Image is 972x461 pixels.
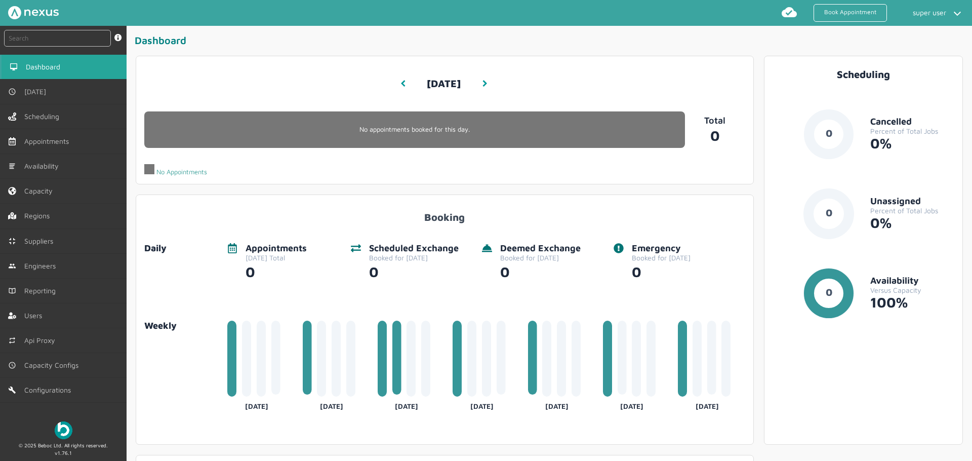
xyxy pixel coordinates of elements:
div: [DATE] [528,398,586,410]
img: appointments-left-menu.svg [8,137,16,145]
div: [DATE] [678,398,736,410]
div: [DATE] [227,398,286,410]
div: 0% [870,215,954,231]
div: Percent of Total Jobs [870,207,954,215]
div: Scheduled Exchange [369,243,459,254]
div: Deemed Exchange [500,243,581,254]
span: Suppliers [24,237,57,245]
text: 0 [826,207,832,218]
span: Reporting [24,287,60,295]
img: user-left-menu.svg [8,312,16,320]
div: Versus Capacity [870,286,954,294]
input: Search by: Ref, PostCode, MPAN, MPRN, Account, Customer [4,30,111,47]
div: Dashboard [135,34,968,51]
a: Weekly [144,321,219,331]
div: Booked for [DATE] [632,254,691,262]
img: md-list.svg [8,162,16,170]
div: 0 [369,262,459,280]
img: md-contract.svg [8,237,16,245]
h3: [DATE] [427,70,461,98]
div: [DATE] [453,398,511,410]
span: Users [24,312,46,320]
img: md-cloud-done.svg [781,4,797,20]
div: Scheduling [773,68,955,80]
a: 0UnassignedPercent of Total Jobs0% [773,188,955,255]
div: 0 [246,262,307,280]
div: Daily [144,243,219,254]
div: [DATE] [603,398,661,410]
img: capacity-left-menu.svg [8,187,16,195]
div: Booked for [DATE] [500,254,581,262]
div: 0 [500,262,581,280]
div: Emergency [632,243,691,254]
img: md-build.svg [8,386,16,394]
div: Percent of Total Jobs [870,127,954,135]
span: Regions [24,212,54,220]
div: [DATE] [378,398,436,410]
img: regions.left-menu.svg [8,212,16,220]
a: 0CancelledPercent of Total Jobs0% [773,109,955,176]
span: Scheduling [24,112,63,121]
text: 0 [826,286,832,298]
div: 0% [870,135,954,151]
div: Appointments [246,243,307,254]
img: md-repeat.svg [8,336,16,344]
div: No Appointments [144,164,207,176]
text: 0 [826,127,832,139]
span: [DATE] [24,88,50,96]
div: Cancelled [870,117,954,127]
span: Configurations [24,386,75,394]
div: [DATE] [303,398,361,410]
img: Nexus [8,6,59,19]
div: [DATE] Total [246,254,307,262]
img: scheduling-left-menu.svg [8,112,16,121]
img: md-time.svg [8,361,16,369]
span: Appointments [24,137,73,145]
span: Availability [24,162,63,170]
div: Availability [870,276,954,286]
img: Beboc Logo [55,421,72,439]
img: md-time.svg [8,88,16,96]
p: Total [685,116,745,126]
span: Api Proxy [24,336,59,344]
p: No appointments booked for this day. [144,126,685,133]
div: Unassigned [870,196,954,207]
span: Capacity [24,187,57,195]
img: md-people.svg [8,262,16,270]
div: Booked for [DATE] [369,254,459,262]
img: md-book.svg [8,287,16,295]
div: 0 [632,262,691,280]
div: Booking [144,203,745,223]
img: md-desktop.svg [10,63,18,71]
a: Book Appointment [814,4,887,22]
span: Dashboard [26,63,64,71]
div: 100% [870,294,954,311]
span: Capacity Configs [24,361,83,369]
a: 0 [685,126,745,144]
span: Engineers [24,262,60,270]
